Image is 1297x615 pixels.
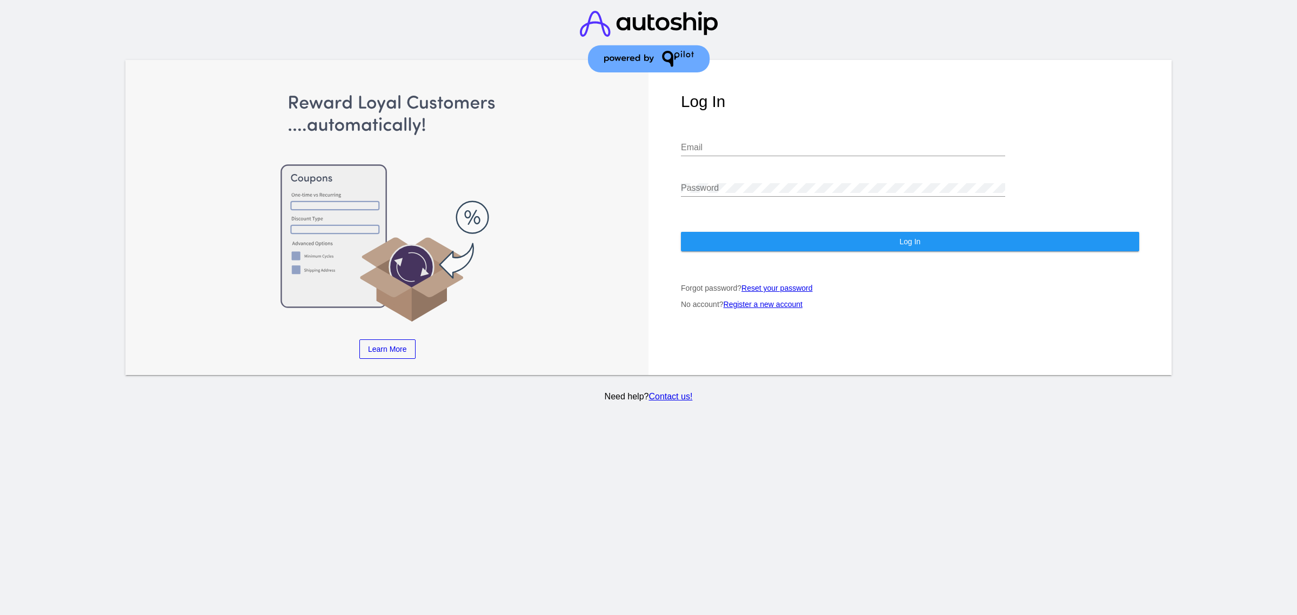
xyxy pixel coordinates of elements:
input: Email [681,143,1005,152]
h1: Log In [681,92,1139,111]
span: Learn More [368,345,407,353]
a: Learn More [359,339,416,359]
img: Apply Coupons Automatically to Scheduled Orders with QPilot [158,92,617,323]
span: Log In [899,237,920,246]
a: Register a new account [724,300,803,309]
p: Need help? [124,392,1174,402]
button: Log In [681,232,1139,251]
p: Forgot password? [681,284,1139,292]
a: Contact us! [648,392,692,401]
p: No account? [681,300,1139,309]
a: Reset your password [741,284,813,292]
